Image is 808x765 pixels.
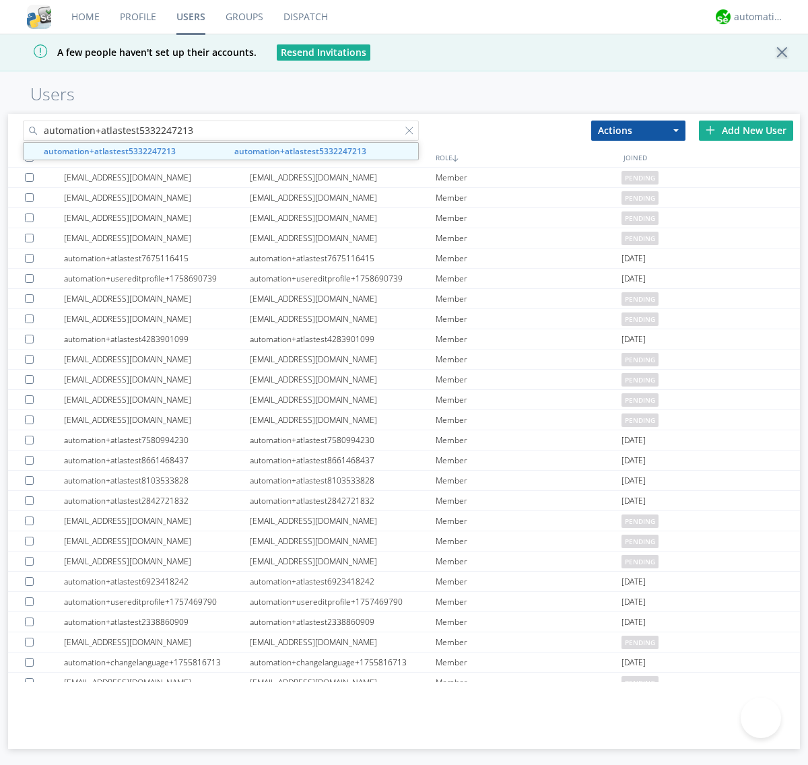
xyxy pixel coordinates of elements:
span: pending [621,535,659,548]
div: [EMAIL_ADDRESS][DOMAIN_NAME] [64,350,250,369]
a: automation+usereditprofile+1758690739automation+usereditprofile+1758690739Member[DATE] [8,269,800,289]
div: [EMAIL_ADDRESS][DOMAIN_NAME] [64,370,250,389]
div: Member [436,612,621,632]
div: [EMAIL_ADDRESS][DOMAIN_NAME] [64,390,250,409]
div: Member [436,410,621,430]
a: automation+atlastest2338860909automation+atlastest2338860909Member[DATE] [8,612,800,632]
span: pending [621,312,659,326]
span: [DATE] [621,612,646,632]
div: [EMAIL_ADDRESS][DOMAIN_NAME] [250,370,436,389]
div: [EMAIL_ADDRESS][DOMAIN_NAME] [64,168,250,187]
a: automation+changelanguage+1755816713automation+changelanguage+1755816713Member[DATE] [8,653,800,673]
div: automation+atlas [734,10,784,24]
div: Member [436,188,621,207]
div: Member [436,350,621,369]
span: pending [621,373,659,387]
a: [EMAIL_ADDRESS][DOMAIN_NAME][EMAIL_ADDRESS][DOMAIN_NAME]Memberpending [8,228,800,248]
div: Member [436,673,621,692]
div: [EMAIL_ADDRESS][DOMAIN_NAME] [250,350,436,369]
span: [DATE] [621,430,646,451]
a: automation+atlastest2842721832automation+atlastest2842721832Member[DATE] [8,491,800,511]
div: [EMAIL_ADDRESS][DOMAIN_NAME] [250,228,436,248]
div: Member [436,430,621,450]
div: [EMAIL_ADDRESS][DOMAIN_NAME] [64,531,250,551]
div: automation+atlastest7675116415 [250,248,436,268]
span: [DATE] [621,592,646,612]
div: Member [436,228,621,248]
div: [EMAIL_ADDRESS][DOMAIN_NAME] [250,390,436,409]
a: [EMAIL_ADDRESS][DOMAIN_NAME][EMAIL_ADDRESS][DOMAIN_NAME]Memberpending [8,370,800,390]
a: automation+atlastest6923418242automation+atlastest6923418242Member[DATE] [8,572,800,592]
div: [EMAIL_ADDRESS][DOMAIN_NAME] [250,673,436,692]
a: automation+atlastest4283901099automation+atlastest4283901099Member[DATE] [8,329,800,350]
div: automation+atlastest2842721832 [64,491,250,510]
span: A few people haven't set up their accounts. [10,46,257,59]
span: [DATE] [621,653,646,673]
div: automation+changelanguage+1755816713 [64,653,250,672]
div: Member [436,309,621,329]
div: [EMAIL_ADDRESS][DOMAIN_NAME] [64,410,250,430]
a: [EMAIL_ADDRESS][DOMAIN_NAME][EMAIL_ADDRESS][DOMAIN_NAME]Memberpending [8,632,800,653]
span: pending [621,393,659,407]
div: [EMAIL_ADDRESS][DOMAIN_NAME] [250,531,436,551]
a: [EMAIL_ADDRESS][DOMAIN_NAME][EMAIL_ADDRESS][DOMAIN_NAME]Memberpending [8,350,800,370]
div: [EMAIL_ADDRESS][DOMAIN_NAME] [64,511,250,531]
strong: automation+atlastest5332247213 [44,145,176,157]
span: pending [621,211,659,225]
strong: automation+atlastest5332247213 [234,145,366,157]
div: Member [436,248,621,268]
div: automation+atlastest8103533828 [64,471,250,490]
div: Member [436,592,621,611]
div: automation+atlastest8661468437 [250,451,436,470]
div: Member [436,370,621,389]
a: [EMAIL_ADDRESS][DOMAIN_NAME][EMAIL_ADDRESS][DOMAIN_NAME]Memberpending [8,531,800,552]
div: [EMAIL_ADDRESS][DOMAIN_NAME] [64,673,250,692]
div: automation+atlastest8661468437 [64,451,250,470]
div: Member [436,552,621,571]
a: automation+atlastest8103533828automation+atlastest8103533828Member[DATE] [8,471,800,491]
a: [EMAIL_ADDRESS][DOMAIN_NAME][EMAIL_ADDRESS][DOMAIN_NAME]Memberpending [8,208,800,228]
img: d2d01cd9b4174d08988066c6d424eccd [716,9,731,24]
div: Member [436,491,621,510]
div: Member [436,289,621,308]
div: automation+atlastest2338860909 [250,612,436,632]
a: [EMAIL_ADDRESS][DOMAIN_NAME][EMAIL_ADDRESS][DOMAIN_NAME]Memberpending [8,673,800,693]
span: pending [621,555,659,568]
span: [DATE] [621,248,646,269]
div: automation+atlastest7675116415 [64,248,250,268]
a: [EMAIL_ADDRESS][DOMAIN_NAME][EMAIL_ADDRESS][DOMAIN_NAME]Memberpending [8,552,800,572]
div: [EMAIL_ADDRESS][DOMAIN_NAME] [250,188,436,207]
img: plus.svg [706,125,715,135]
div: JOINED [620,147,808,167]
div: Member [436,471,621,490]
div: automation+atlastest8103533828 [250,471,436,490]
div: [EMAIL_ADDRESS][DOMAIN_NAME] [64,632,250,652]
div: automation+usereditprofile+1757469790 [64,592,250,611]
div: Member [436,572,621,591]
span: pending [621,232,659,245]
span: pending [621,171,659,185]
span: pending [621,676,659,690]
div: [EMAIL_ADDRESS][DOMAIN_NAME] [64,289,250,308]
span: pending [621,191,659,205]
button: Resend Invitations [277,44,370,61]
div: Member [436,390,621,409]
span: pending [621,413,659,427]
div: Member [436,208,621,228]
div: automation+atlastest2842721832 [250,491,436,510]
a: [EMAIL_ADDRESS][DOMAIN_NAME][EMAIL_ADDRESS][DOMAIN_NAME]Memberpending [8,390,800,410]
div: automation+changelanguage+1755816713 [250,653,436,672]
span: pending [621,636,659,649]
span: pending [621,353,659,366]
div: ROLE [432,147,620,167]
a: [EMAIL_ADDRESS][DOMAIN_NAME][EMAIL_ADDRESS][DOMAIN_NAME]Memberpending [8,309,800,329]
div: [EMAIL_ADDRESS][DOMAIN_NAME] [250,410,436,430]
div: automation+usereditprofile+1758690739 [250,269,436,288]
div: automation+atlastest6923418242 [250,572,436,591]
div: [EMAIL_ADDRESS][DOMAIN_NAME] [250,289,436,308]
div: [EMAIL_ADDRESS][DOMAIN_NAME] [64,552,250,571]
div: automation+usereditprofile+1758690739 [64,269,250,288]
div: Member [436,632,621,652]
div: [EMAIL_ADDRESS][DOMAIN_NAME] [250,632,436,652]
a: automation+atlastest8661468437automation+atlastest8661468437Member[DATE] [8,451,800,471]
